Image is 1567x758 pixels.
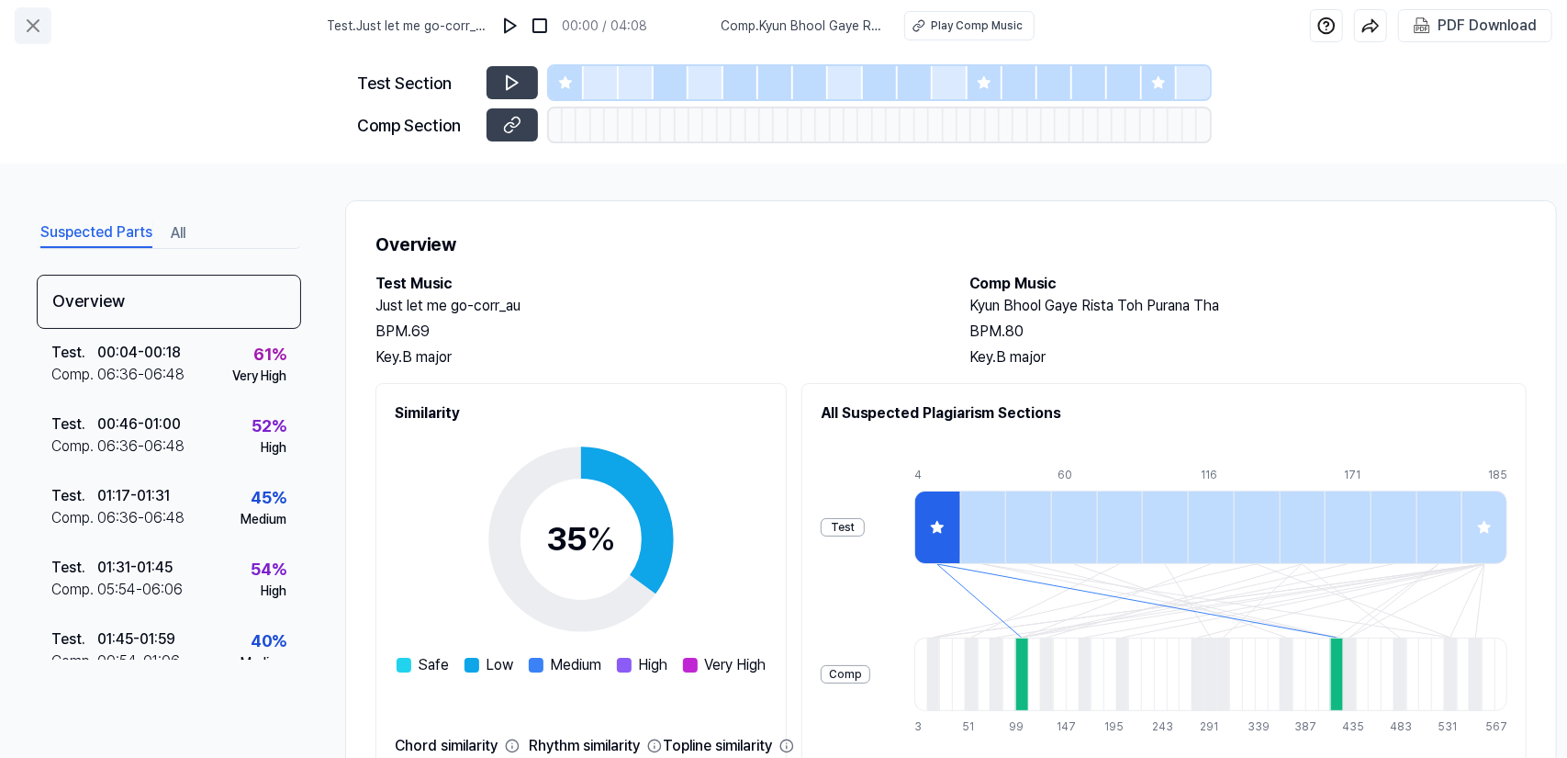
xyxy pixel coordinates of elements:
div: Comp . [51,579,97,601]
div: 05:54 - 06:06 [97,579,183,601]
div: Comp . [51,364,97,386]
div: 00:00 / 04:08 [562,17,647,36]
h2: Similarity [395,402,767,424]
div: Rhythm similarity [529,735,640,757]
div: Test . [51,485,97,507]
div: 3 [914,718,927,735]
div: Very High [232,367,286,386]
div: PDF Download [1438,14,1537,38]
div: 01:31 - 01:45 [97,557,173,579]
div: Test . [51,628,97,651]
div: 483 [1390,718,1403,735]
div: Chord similarity [395,735,498,757]
div: 52 % [252,413,286,438]
div: Comp Section [358,113,476,138]
button: Play Comp Music [904,11,1035,40]
div: 195 [1104,718,1117,735]
div: 40 % [251,628,286,653]
div: 00:04 - 00:18 [97,342,181,364]
div: 00:46 - 01:00 [97,413,181,436]
div: Test [821,518,865,537]
button: All [171,219,185,248]
div: 61 % [253,342,286,367]
div: 54 % [251,557,286,582]
span: Test . Just let me go-corr_au [327,17,488,36]
div: Test Section [358,71,476,96]
div: 01:17 - 01:31 [97,485,170,507]
div: BPM. 69 [375,321,933,343]
span: Medium [551,654,602,676]
h2: Kyun Bhool Gaye Rista Toh Purana Tha [969,295,1527,317]
div: Overview [37,275,301,329]
h2: Comp Music [969,273,1527,295]
span: % [587,519,616,559]
span: Comp . Kyun Bhool Gaye Rista Toh Purana Tha [721,17,882,36]
div: 339 [1248,718,1260,735]
h2: Test Music [375,273,933,295]
div: 171 [1345,467,1391,483]
div: Comp [821,665,870,684]
div: 185 [1488,467,1507,483]
div: 243 [1152,718,1165,735]
h2: All Suspected Plagiarism Sections [821,402,1507,424]
div: 147 [1057,718,1069,735]
img: play [501,17,520,35]
div: Topline similarity [663,735,772,757]
div: Test . [51,413,97,436]
div: Key. B major [969,346,1527,368]
span: Low [487,654,514,676]
div: 45 % [251,485,286,510]
span: Safe [419,654,450,676]
div: Medium [241,653,286,673]
div: 531 [1438,718,1450,735]
div: 35 [546,515,616,564]
div: Comp . [51,436,97,458]
div: 00:54 - 01:06 [97,651,180,673]
h1: Overview [375,231,1527,258]
div: 51 [962,718,975,735]
img: help [1317,17,1336,35]
div: 01:45 - 01:59 [97,628,175,651]
div: Key. B major [375,346,933,368]
div: 06:36 - 06:48 [97,436,185,458]
img: stop [531,17,549,35]
h2: Just let me go-corr_au [375,295,933,317]
div: Play Comp Music [931,17,1023,34]
div: Test . [51,342,97,364]
div: 99 [1010,718,1023,735]
div: Comp . [51,651,97,673]
span: High [639,654,668,676]
div: Medium [241,510,286,529]
img: share [1361,17,1380,35]
span: Very High [705,654,767,676]
button: PDF Download [1410,10,1540,41]
div: 116 [1202,467,1248,483]
div: 435 [1342,718,1355,735]
div: 567 [1485,718,1507,735]
button: Suspected Parts [40,219,152,248]
div: 4 [914,467,960,483]
img: PDF Download [1414,17,1430,34]
div: Comp . [51,507,97,529]
div: 291 [1200,718,1213,735]
div: 06:36 - 06:48 [97,507,185,529]
div: 387 [1295,718,1308,735]
div: High [261,438,286,458]
div: Test . [51,557,97,579]
div: BPM. 80 [969,321,1527,343]
div: 60 [1058,467,1103,483]
div: 06:36 - 06:48 [97,364,185,386]
div: High [261,582,286,601]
